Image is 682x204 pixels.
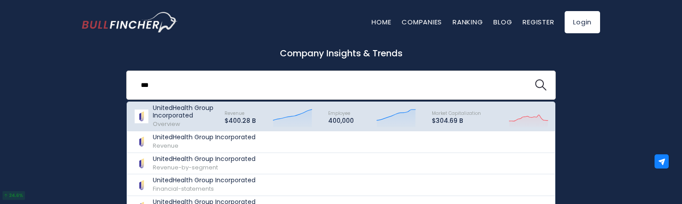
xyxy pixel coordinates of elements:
[127,102,555,131] a: UnitedHealth Group Incorporated Overview Revenue $400.28 B Employee 400,000 Market Capitalization...
[372,17,391,27] a: Home
[127,153,555,175] a: UnitedHealth Group Incorporated Revenue-by-segment
[523,17,554,27] a: Register
[82,12,178,32] img: Bullfincher logo
[328,110,350,117] span: Employee
[127,174,555,196] a: UnitedHealth Group Incorporated Financial-statements
[153,163,218,172] span: Revenue-by-segment
[82,118,600,127] p: What's trending
[432,110,481,117] span: Market Capitalization
[127,131,555,153] a: UnitedHealth Group Incorporated Revenue
[153,155,256,163] p: UnitedHealth Group Incorporated
[328,117,354,125] p: 400,000
[82,47,600,59] p: Company Insights & Trends
[432,117,481,125] p: $304.69 B
[535,79,546,91] img: search icon
[153,141,178,150] span: Revenue
[153,184,214,193] span: Financial-statements
[225,110,244,117] span: Revenue
[82,12,177,32] a: Go to homepage
[225,117,256,125] p: $400.28 B
[565,11,600,33] a: Login
[493,17,512,27] a: Blog
[153,177,256,184] p: UnitedHealth Group Incorporated
[153,133,256,141] p: UnitedHealth Group Incorporated
[453,17,483,27] a: Ranking
[402,17,442,27] a: Companies
[153,120,180,128] span: Overview
[153,104,217,119] p: UnitedHealth Group Incorporated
